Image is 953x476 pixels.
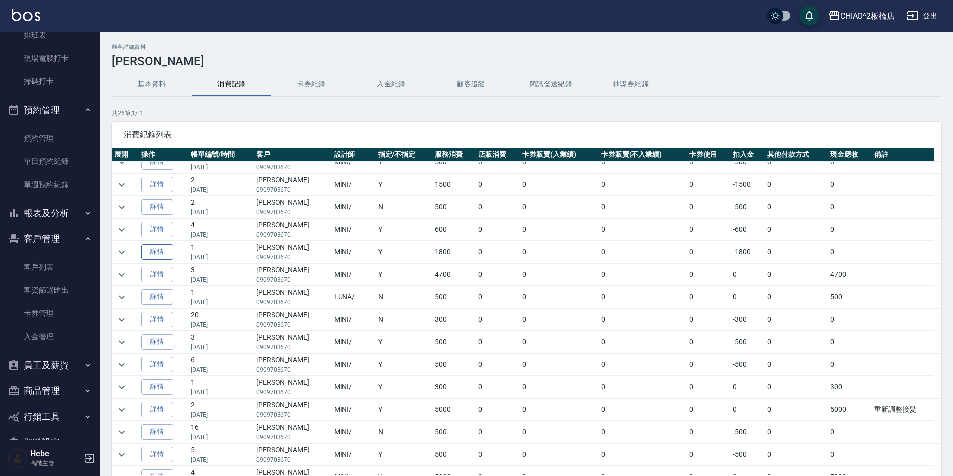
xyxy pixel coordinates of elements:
[332,241,376,263] td: MINI /
[141,199,173,215] a: 詳情
[332,399,376,421] td: MINI /
[141,402,173,417] a: 詳情
[828,309,872,331] td: 0
[188,264,254,286] td: 3
[828,264,872,286] td: 4700
[332,421,376,443] td: MINI /
[4,279,96,302] a: 客資篩選匯出
[520,286,598,308] td: 0
[730,399,765,421] td: 0
[599,444,687,466] td: 0
[188,399,254,421] td: 2
[376,354,432,376] td: Y
[520,219,598,241] td: 0
[687,286,730,308] td: 0
[114,245,129,260] button: expand row
[765,151,827,173] td: 0
[332,264,376,286] td: MINI /
[191,433,251,442] p: [DATE]
[687,399,730,421] td: 0
[599,399,687,421] td: 0
[432,196,476,218] td: 500
[432,421,476,443] td: 500
[256,163,329,172] p: 0909703670
[476,376,520,398] td: 0
[376,219,432,241] td: Y
[476,354,520,376] td: 0
[191,253,251,262] p: [DATE]
[765,241,827,263] td: 0
[730,444,765,466] td: -500
[271,72,351,96] button: 卡券紀錄
[432,309,476,331] td: 300
[191,455,251,464] p: [DATE]
[141,379,173,395] a: 詳情
[765,148,827,161] th: 其他付款方式
[599,421,687,443] td: 0
[828,421,872,443] td: 0
[520,309,598,331] td: 0
[254,331,332,353] td: [PERSON_NAME]
[765,331,827,353] td: 0
[824,6,899,26] button: CHIAO^2板橋店
[687,174,730,196] td: 0
[254,219,332,241] td: [PERSON_NAME]
[520,241,598,263] td: 0
[476,151,520,173] td: 0
[432,219,476,241] td: 600
[254,286,332,308] td: [PERSON_NAME]
[256,433,329,442] p: 0909703670
[114,267,129,282] button: expand row
[141,222,173,237] a: 詳情
[188,151,254,173] td: 1
[188,444,254,466] td: 5
[254,151,332,173] td: [PERSON_NAME]
[376,286,432,308] td: N
[254,376,332,398] td: [PERSON_NAME]
[112,109,941,118] p: 共 26 筆, 1 / 1
[432,286,476,308] td: 500
[112,54,941,68] h3: [PERSON_NAME]
[254,174,332,196] td: [PERSON_NAME]
[765,264,827,286] td: 0
[141,312,173,327] a: 詳情
[599,376,687,398] td: 0
[828,174,872,196] td: 0
[332,286,376,308] td: LUNA /
[256,388,329,397] p: 0909703670
[191,410,251,419] p: [DATE]
[188,309,254,331] td: 20
[599,196,687,218] td: 0
[432,148,476,161] th: 服務消費
[520,148,598,161] th: 卡券販賣(入業績)
[114,312,129,327] button: expand row
[351,72,431,96] button: 入金紀錄
[828,241,872,263] td: 0
[687,331,730,353] td: 0
[114,447,129,462] button: expand row
[332,354,376,376] td: MINI /
[599,309,687,331] td: 0
[192,72,271,96] button: 消費記錄
[599,151,687,173] td: 0
[114,425,129,440] button: expand row
[191,230,251,239] p: [DATE]
[4,97,96,123] button: 預約管理
[188,354,254,376] td: 6
[256,455,329,464] p: 0909703670
[114,200,129,215] button: expand row
[114,402,129,417] button: expand row
[520,151,598,173] td: 0
[4,378,96,404] button: 商品管理
[4,173,96,196] a: 單週預約紀錄
[520,354,598,376] td: 0
[687,264,730,286] td: 0
[730,151,765,173] td: -500
[520,264,598,286] td: 0
[4,127,96,150] a: 預約管理
[599,286,687,308] td: 0
[765,286,827,308] td: 0
[765,444,827,466] td: 0
[828,444,872,466] td: 0
[828,286,872,308] td: 500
